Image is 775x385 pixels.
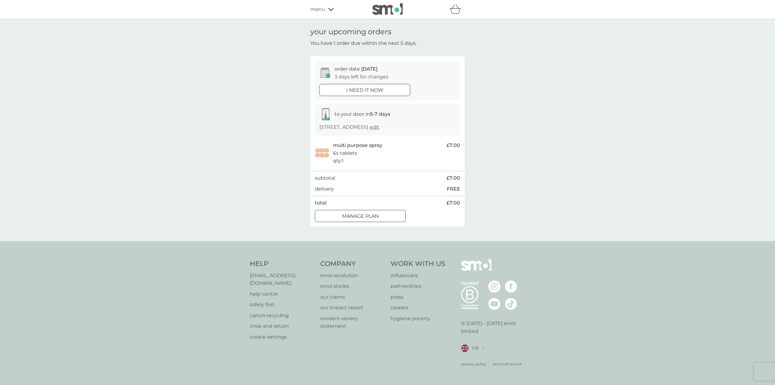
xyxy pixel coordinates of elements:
h4: Help [250,259,314,269]
a: edit [370,124,379,130]
span: menu [310,5,325,13]
div: basket [450,3,465,15]
a: smol revolution [320,272,385,280]
strong: 5-7 days [370,111,390,117]
p: qty : 1 [333,157,344,165]
span: UK [472,344,479,352]
a: help centre [250,290,314,298]
p: © [DATE] - [DATE] smol limited [461,320,526,335]
img: smol [372,3,403,15]
img: visit the smol Facebook page [505,280,517,293]
p: delivery [315,185,334,193]
h4: Company [320,259,385,269]
button: Manage plan [315,210,406,222]
a: safety first [250,301,314,309]
p: multi purpose spray [333,141,382,149]
span: £7.00 [447,141,460,149]
p: FREE [447,185,460,193]
a: modern slavery statement [320,315,385,330]
img: select a new location [482,347,484,350]
img: visit the smol Tiktok page [505,298,517,310]
img: UK flag [461,344,469,352]
a: smol stories [320,282,385,290]
span: £7.00 [447,174,460,182]
a: hygiene poverty [391,315,445,323]
p: 3 days left for changes [335,73,388,81]
img: visit the smol Instagram page [488,280,500,293]
span: to your door in [335,111,390,117]
img: smol [461,259,491,280]
p: subtotal [315,174,335,182]
h4: Work With Us [391,259,445,269]
a: partnerships [391,282,445,290]
a: press [391,293,445,301]
p: You have 1 order due within the next 5 days. [310,39,417,47]
p: order date [335,65,378,73]
a: [EMAIL_ADDRESS][DOMAIN_NAME] [250,272,314,287]
p: total [315,199,326,207]
img: visit the smol Youtube page [488,298,500,310]
a: careers [391,304,445,312]
p: [STREET_ADDRESS] [319,123,379,131]
a: carton recycling [250,312,314,320]
span: [DATE] [361,66,378,72]
p: i need it now [346,86,384,94]
button: i need it now [319,84,410,96]
p: 6x tablets [333,149,357,157]
h1: your upcoming orders [310,28,391,36]
p: Manage plan [342,212,379,220]
a: our impact report [320,304,385,312]
a: terms of service [493,361,522,367]
a: cookie settings [250,333,314,341]
a: influencers [391,272,445,280]
a: rinse and return [250,322,314,330]
a: privacy policy [461,361,486,367]
a: our claims [320,293,385,301]
span: £7.00 [447,199,460,207]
